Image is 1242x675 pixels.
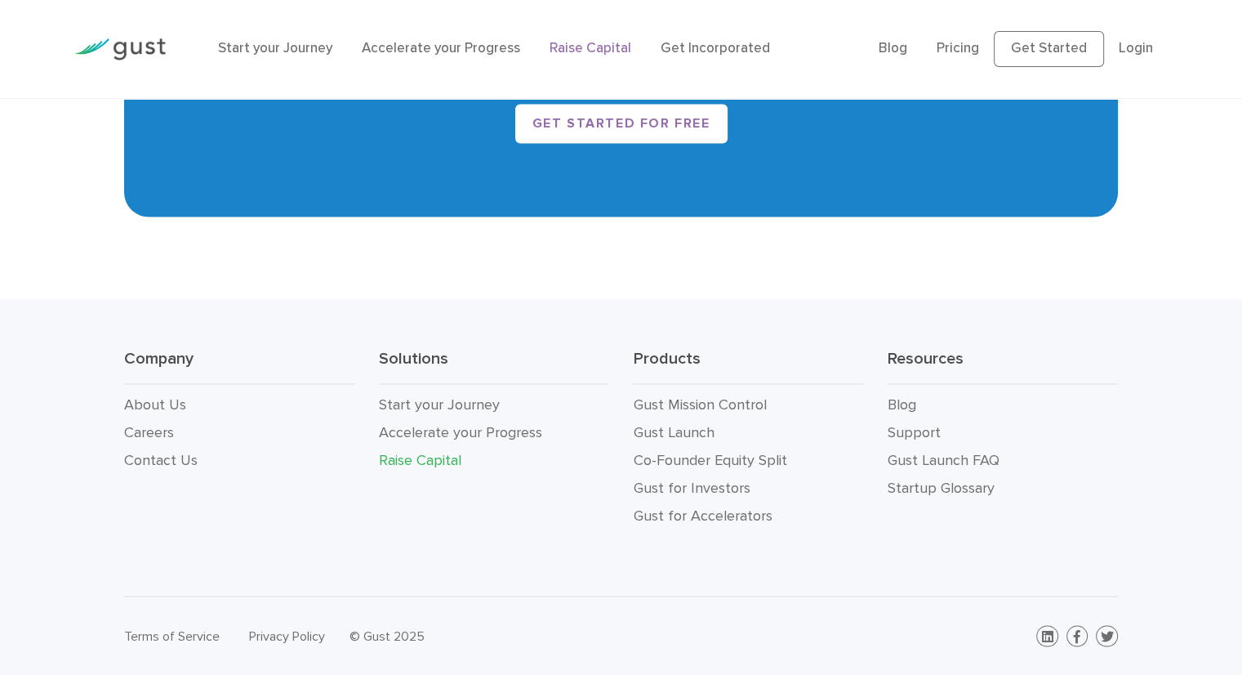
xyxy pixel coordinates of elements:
a: Co-Founder Equity Split [633,451,786,468]
a: Start your Journey [379,396,500,413]
a: Accelerate your Progress [362,40,520,56]
a: Get Incorporated [661,40,770,56]
a: Startup Glossary [888,479,995,496]
a: Login [1119,40,1153,56]
img: Gust Logo [74,38,166,60]
a: Gust for Accelerators [633,507,772,524]
a: Terms of Service [124,628,220,643]
h3: Resources [888,347,1118,384]
a: Start your Journey [218,40,332,56]
a: Gust Launch FAQ [888,451,999,468]
a: Get Started [994,31,1104,67]
a: Privacy Policy [249,628,325,643]
a: Get started for free [515,104,728,143]
h3: Solutions [379,347,609,384]
a: Raise Capital [550,40,631,56]
h3: Products [633,347,863,384]
a: Gust for Investors [633,479,750,496]
a: Accelerate your Progress [379,423,542,440]
a: Careers [124,423,174,440]
div: © Gust 2025 [349,624,609,647]
a: Gust Launch [633,423,714,440]
a: Gust Mission Control [633,396,766,413]
a: Contact Us [124,451,198,468]
h3: Company [124,347,354,384]
a: Raise Capital [379,451,461,468]
a: Blog [879,40,907,56]
a: Support [888,423,941,440]
a: About Us [124,396,186,413]
a: Blog [888,396,916,413]
a: Pricing [937,40,979,56]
